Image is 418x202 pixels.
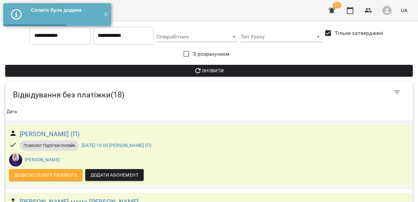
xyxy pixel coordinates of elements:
div: Сплата була додана [31,7,98,14]
h5: Відвідування без платіжки ( 18 ) [13,90,257,100]
button: Додати сплату разового [9,169,83,181]
img: Лілія Попова [9,153,22,166]
button: Оновити [5,65,413,77]
span: Оновити [10,67,408,75]
div: Sort [7,108,17,116]
a: [DATE] 10:00 [PERSON_NAME] (П) [82,143,152,148]
span: 21 [333,2,341,8]
button: Фільтр [389,85,405,100]
span: Додати Абонемент [90,171,138,179]
span: Додати сплату разового [14,171,77,179]
span: Психолог Підлітки Онлайн [20,143,79,149]
div: Дата [7,108,17,116]
span: Дата [7,108,411,116]
a: [PERSON_NAME] (П) [20,129,80,139]
span: UA [401,7,408,14]
button: UA [398,4,410,16]
span: Тільки затверджені [335,29,383,37]
a: [PERSON_NAME] [25,157,60,162]
span: З розрахунком [193,50,230,58]
button: Додати Абонемент [85,169,144,181]
div: Table Toolbar [5,82,413,103]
